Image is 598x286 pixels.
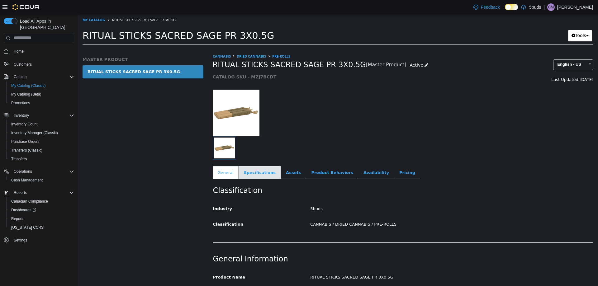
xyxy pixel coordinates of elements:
[9,129,74,137] span: Inventory Manager (Classic)
[9,155,29,163] a: Transfers
[12,4,40,10] img: Cova
[135,75,182,122] img: 150
[135,152,161,165] a: General
[6,90,77,99] button: My Catalog (Beta)
[9,215,27,223] a: Reports
[11,168,74,175] span: Operations
[14,113,29,118] span: Inventory
[1,47,77,56] button: Home
[329,45,354,57] a: Active
[11,157,27,162] span: Transfers
[194,40,212,44] a: PRE-ROLLS
[6,214,77,223] button: Reports
[481,4,500,10] span: Feedback
[9,206,74,214] span: Dashboards
[11,73,29,81] button: Catalog
[11,61,34,68] a: Customers
[1,236,77,245] button: Settings
[159,40,188,44] a: DRIED CANNABIS
[9,82,74,89] span: My Catalog (Classic)
[316,152,342,165] a: Pricing
[281,152,316,165] a: Availability
[161,152,203,165] a: Specifications
[135,192,154,197] span: Industry
[1,111,77,120] button: Inventory
[11,83,46,88] span: My Catalog (Classic)
[9,155,74,163] span: Transfers
[14,169,32,174] span: Operations
[11,92,41,97] span: My Catalog (Beta)
[135,46,288,55] span: RITUAL STICKS SACRED SAGE PR 3X0.5G
[135,260,168,265] span: Product Name
[9,99,33,107] a: Promotions
[14,74,26,79] span: Catalog
[9,147,45,154] a: Transfers (Classic)
[14,238,27,243] span: Settings
[228,189,520,200] div: 5buds
[34,3,98,8] span: RITUAL STICKS SACRED SAGE PR 3X0.5G
[529,3,541,11] p: 5buds
[473,63,502,68] span: Last Updated:
[11,236,74,244] span: Settings
[135,60,418,65] h5: CATALOG SKU - MZJ7BCDT
[11,199,48,204] span: Canadian Compliance
[9,198,74,205] span: Canadian Compliance
[14,49,24,54] span: Home
[557,3,593,11] p: [PERSON_NAME]
[11,112,31,119] button: Inventory
[5,16,197,27] span: RITUAL STICKS SACRED SAGE PR 3X0.5G
[6,197,77,206] button: Canadian Compliance
[9,120,74,128] span: Inventory Count
[11,101,30,105] span: Promotions
[6,120,77,129] button: Inventory Count
[6,137,77,146] button: Purchase Orders
[135,240,515,250] h2: General Information
[11,189,74,196] span: Reports
[9,206,39,214] a: Dashboards
[475,45,515,56] a: English - US
[9,147,74,154] span: Transfers (Classic)
[11,148,42,153] span: Transfers (Classic)
[1,73,77,81] button: Catalog
[9,129,60,137] a: Inventory Manager (Classic)
[548,3,554,11] span: CM
[9,138,42,145] a: Purchase Orders
[1,59,77,68] button: Customers
[9,82,48,89] a: My Catalog (Classic)
[11,112,74,119] span: Inventory
[490,16,514,27] button: Tools
[1,167,77,176] button: Operations
[6,129,77,137] button: Inventory Manager (Classic)
[9,99,74,107] span: Promotions
[11,168,35,175] button: Operations
[9,224,74,231] span: Washington CCRS
[11,47,74,55] span: Home
[6,99,77,107] button: Promotions
[11,122,38,127] span: Inventory Count
[547,3,555,11] div: Christopher MacCannell
[505,4,518,10] input: Dark Mode
[6,146,77,155] button: Transfers (Classic)
[6,223,77,232] button: [US_STATE] CCRS
[1,188,77,197] button: Reports
[9,176,45,184] a: Cash Management
[9,91,74,98] span: My Catalog (Beta)
[11,189,29,196] button: Reports
[11,139,40,144] span: Purchase Orders
[11,216,24,221] span: Reports
[5,51,126,64] a: RITUAL STICKS SACRED SAGE PR 3X0.5G
[502,63,515,68] span: [DATE]
[332,48,345,53] span: Active
[543,3,545,11] p: |
[6,81,77,90] button: My Catalog (Classic)
[476,45,507,55] span: English - US
[135,171,515,181] h2: Classification
[135,40,153,44] a: CANNABIS
[11,130,58,135] span: Inventory Manager (Classic)
[9,176,74,184] span: Cash Management
[11,60,74,68] span: Customers
[9,224,46,231] a: [US_STATE] CCRS
[17,18,74,30] span: Load All Apps in [GEOGRAPHIC_DATA]
[228,152,280,165] a: Product Behaviors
